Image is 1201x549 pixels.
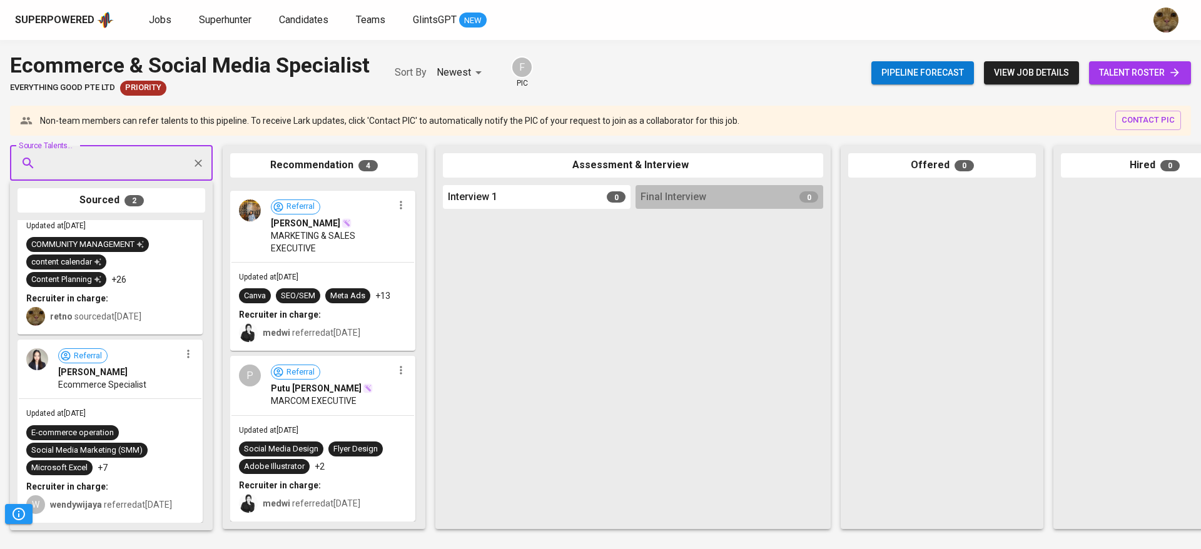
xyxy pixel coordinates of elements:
[511,56,533,78] div: F
[281,366,320,378] span: Referral
[239,199,261,221] img: f1326a3b2421b8c5d120acaf1541938f.jpg
[15,11,114,29] a: Superpoweredapp logo
[271,217,340,229] span: [PERSON_NAME]
[58,378,146,391] span: Ecommerce Specialist
[31,427,114,439] div: E-commerce operation
[1153,8,1178,33] img: ec6c0910-f960-4a00-a8f8-c5744e41279e.jpg
[244,443,318,455] div: Social Media Design
[395,65,427,80] p: Sort By
[230,356,415,521] div: PReferralPutu [PERSON_NAME]MARCOM EXECUTIVEUpdated at[DATE]Social Media DesignFlyer DesignAdobe I...
[413,14,457,26] span: GlintsGPT
[641,190,706,204] span: Final Interview
[239,310,321,320] b: Recruiter in charge:
[98,461,108,474] p: +7
[120,81,166,96] div: New Job received from Demand Team
[149,13,174,28] a: Jobs
[607,191,626,203] span: 0
[40,114,739,127] p: Non-team members can refer talents to this pipeline. To receive Lark updates, click 'Contact PIC'...
[1099,65,1181,81] span: talent roster
[333,443,378,455] div: Flyer Design
[1160,160,1180,171] span: 0
[230,153,418,178] div: Recommendation
[459,14,487,27] span: NEW
[31,239,144,251] div: COMMUNITY MANAGEMENT
[97,11,114,29] img: app logo
[363,383,373,393] img: magic_wand.svg
[199,13,254,28] a: Superhunter
[50,500,102,510] b: wendywijaya
[18,188,205,213] div: Sourced
[10,50,370,81] div: Ecommerce & Social Media Specialist
[26,481,108,491] b: Recruiter in charge:
[230,191,415,351] div: Referral[PERSON_NAME]MARKETING & SALES EXECUTIVEUpdated at[DATE]CanvaSEO/SEMMeta Ads+13Recruiter ...
[206,162,208,164] button: Open
[26,221,86,230] span: Updated at [DATE]
[315,460,325,473] p: +2
[356,14,385,26] span: Teams
[263,328,290,338] b: medwi
[5,504,33,524] button: Pipeline Triggers
[437,61,486,84] div: Newest
[31,274,101,286] div: Content Planning
[281,290,315,302] div: SEO/SEM
[955,160,974,171] span: 0
[31,462,88,474] div: Microsoft Excel
[149,14,171,26] span: Jobs
[1115,111,1181,130] button: contact pic
[50,311,141,321] span: sourced at [DATE]
[10,82,115,94] span: Everything good Pte Ltd
[120,82,166,94] span: Priority
[448,190,497,204] span: Interview 1
[279,14,328,26] span: Candidates
[239,494,258,513] img: medwi@glints.com
[871,61,974,84] button: Pipeline forecast
[330,290,365,302] div: Meta Ads
[58,366,128,378] span: [PERSON_NAME]
[18,152,203,335] div: Updated at[DATE]COMMUNITY MANAGEMENTcontent calendarContent Planning+26Recruiter in charge:retno ...
[511,56,533,89] div: pic
[356,13,388,28] a: Teams
[263,498,290,508] b: medwi
[239,365,261,386] div: P
[26,348,48,370] img: b9ccf952fa2a4d811bee705e8c5725f7.jpeg
[984,61,1079,84] button: view job details
[244,290,266,302] div: Canva
[244,461,305,473] div: Adobe Illustrator
[799,191,818,203] span: 0
[271,395,357,407] span: MARCOM EXECUTIVE
[190,154,207,172] button: Clear
[263,328,360,338] span: referred at [DATE]
[239,323,258,342] img: medwi@glints.com
[199,14,251,26] span: Superhunter
[26,293,108,303] b: Recruiter in charge:
[239,426,298,435] span: Updated at [DATE]
[1122,113,1175,128] span: contact pic
[413,13,487,28] a: GlintsGPT NEW
[443,153,823,178] div: Assessment & Interview
[239,273,298,281] span: Updated at [DATE]
[279,13,331,28] a: Candidates
[50,311,73,321] b: retno
[31,256,101,268] div: content calendar
[15,13,94,28] div: Superpowered
[26,409,86,418] span: Updated at [DATE]
[271,382,362,395] span: Putu [PERSON_NAME]
[124,195,144,206] span: 2
[271,229,393,254] span: MARKETING & SALES EXECUTIVE
[69,350,107,362] span: Referral
[342,218,352,228] img: magic_wand.svg
[281,201,320,213] span: Referral
[263,498,360,508] span: referred at [DATE]
[26,495,45,514] div: W
[111,273,126,286] p: +26
[437,65,471,80] p: Newest
[1089,61,1191,84] a: talent roster
[50,500,172,510] span: referred at [DATE]
[31,445,143,456] div: Social Media Marketing (SMM)
[848,153,1036,178] div: Offered
[239,480,321,490] b: Recruiter in charge:
[358,160,378,171] span: 4
[26,307,45,326] img: ec6c0910-f960-4a00-a8f8-c5744e41279e.jpg
[18,340,203,523] div: Referral[PERSON_NAME]Ecommerce SpecialistUpdated at[DATE]E-commerce operationSocial Media Marketi...
[375,290,390,302] p: +13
